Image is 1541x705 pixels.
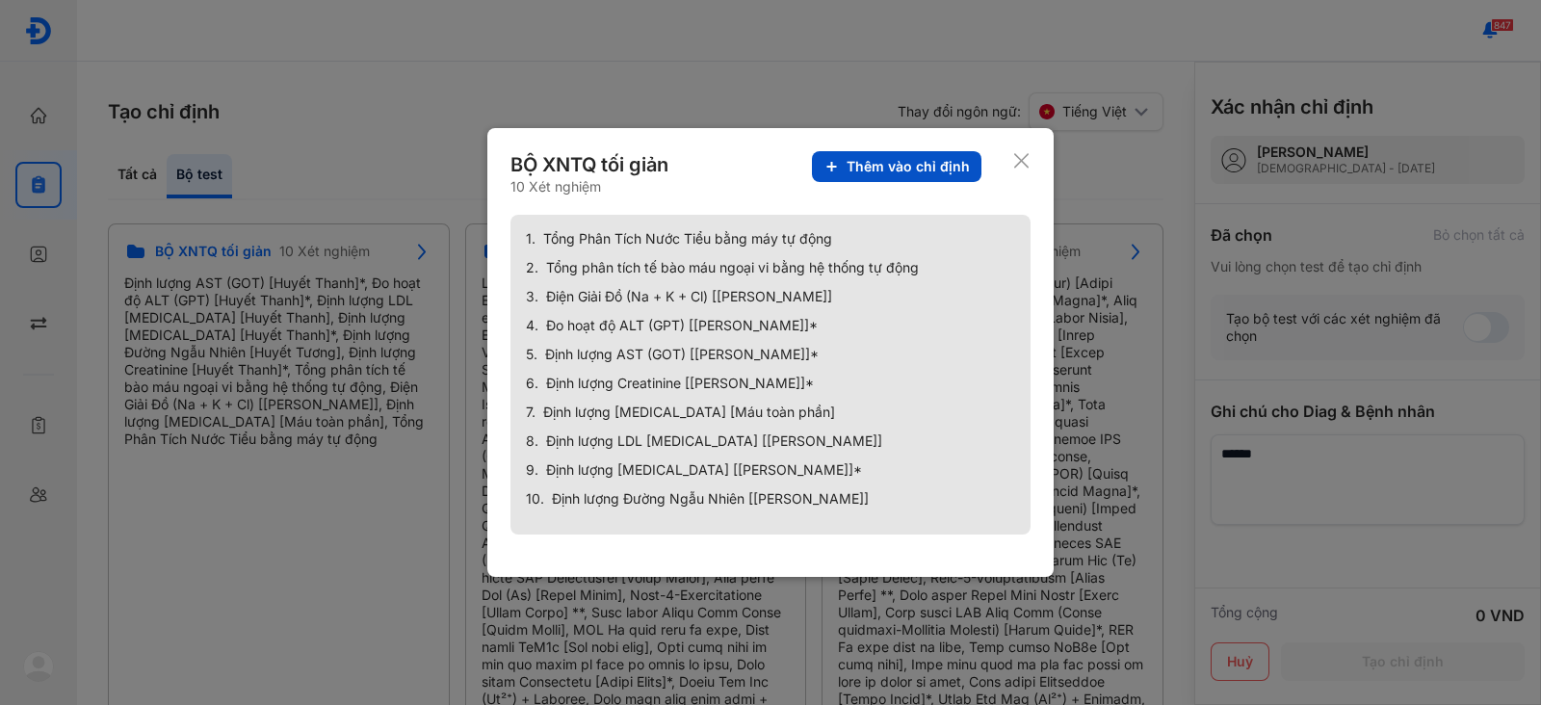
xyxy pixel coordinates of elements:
span: Định lượng [MEDICAL_DATA] [[PERSON_NAME]]* [546,461,862,479]
span: Đo hoạt độ ALT (GPT) [[PERSON_NAME]]* [546,317,818,334]
span: Định lượng Creatinine [[PERSON_NAME]]* [546,375,814,392]
span: Định lượng Đường Ngẫu Nhiên [[PERSON_NAME]] [552,490,869,508]
span: 10. [526,490,544,508]
span: 2. [526,259,538,276]
span: 3. [526,288,538,305]
span: Tổng phân tích tế bào máu ngoại vi bằng hệ thống tự động [546,259,919,276]
span: Định lượng LDL [MEDICAL_DATA] [[PERSON_NAME]] [546,432,882,450]
span: Thêm vào chỉ định [847,158,970,175]
span: 5. [526,346,537,363]
span: 6. [526,375,538,392]
span: 8. [526,432,538,450]
span: 4. [526,317,538,334]
span: Định lượng AST (GOT) [[PERSON_NAME]]* [545,346,819,363]
div: 10 Xét nghiệm [510,178,672,196]
button: Thêm vào chỉ định [812,151,981,182]
span: Điện Giải Đồ (Na + K + Cl) [[PERSON_NAME]] [546,288,832,305]
span: Định lượng [MEDICAL_DATA] [Máu toàn phần] [543,404,835,421]
span: Tổng Phân Tích Nước Tiểu bằng máy tự động [543,230,832,248]
span: 7. [526,404,535,421]
div: BỘ XNTQ tối giản [510,151,672,178]
span: 1. [526,230,535,248]
span: 9. [526,461,538,479]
